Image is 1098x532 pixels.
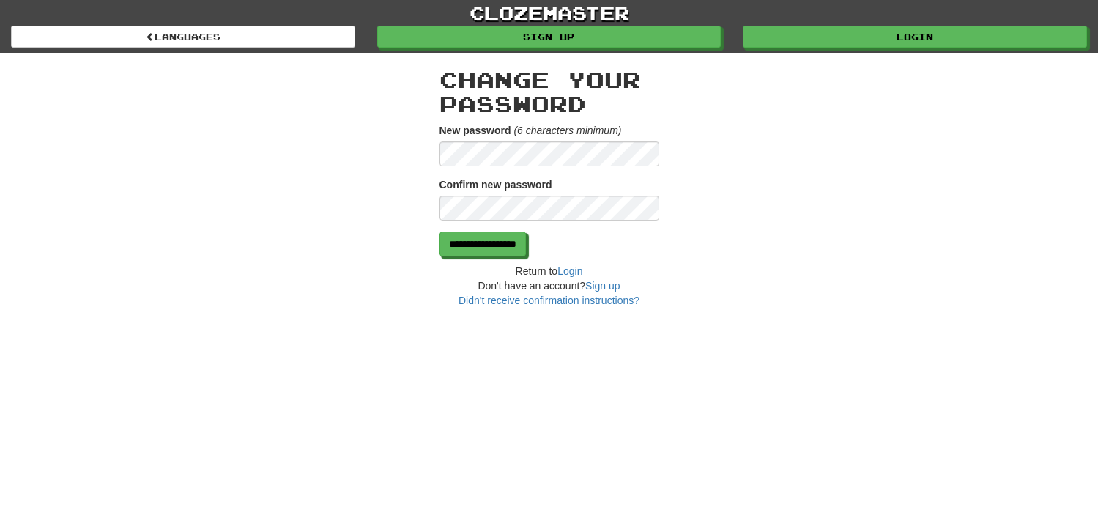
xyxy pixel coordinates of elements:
label: New password [439,123,511,138]
h2: Change your password [439,67,659,116]
a: Didn't receive confirmation instructions? [459,295,639,306]
a: Login [743,26,1087,48]
em: (6 characters minimum) [513,125,621,136]
a: Sign up [585,280,620,292]
a: Login [557,265,582,277]
a: Languages [11,26,355,48]
a: Sign up [377,26,722,48]
div: Return to Don't have an account? [439,264,659,308]
label: Confirm new password [439,177,552,192]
